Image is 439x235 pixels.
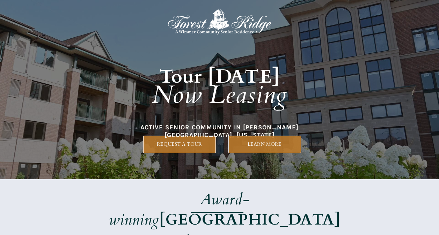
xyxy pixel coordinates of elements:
em: Now Leasing [152,78,287,112]
em: Award-winning [109,189,250,230]
strong: Tour [DATE] [159,64,280,90]
strong: [GEOGRAPHIC_DATA] [159,209,341,230]
a: LEARN MORE [228,136,301,153]
a: REQUEST A TOUR [143,136,216,153]
span: LEARN MORE [229,141,301,147]
span: REQUEST A TOUR [144,141,215,147]
span: ACTIVE SENIOR COMMUNITY IN [PERSON_NAME][GEOGRAPHIC_DATA], [US_STATE] [140,123,299,139]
